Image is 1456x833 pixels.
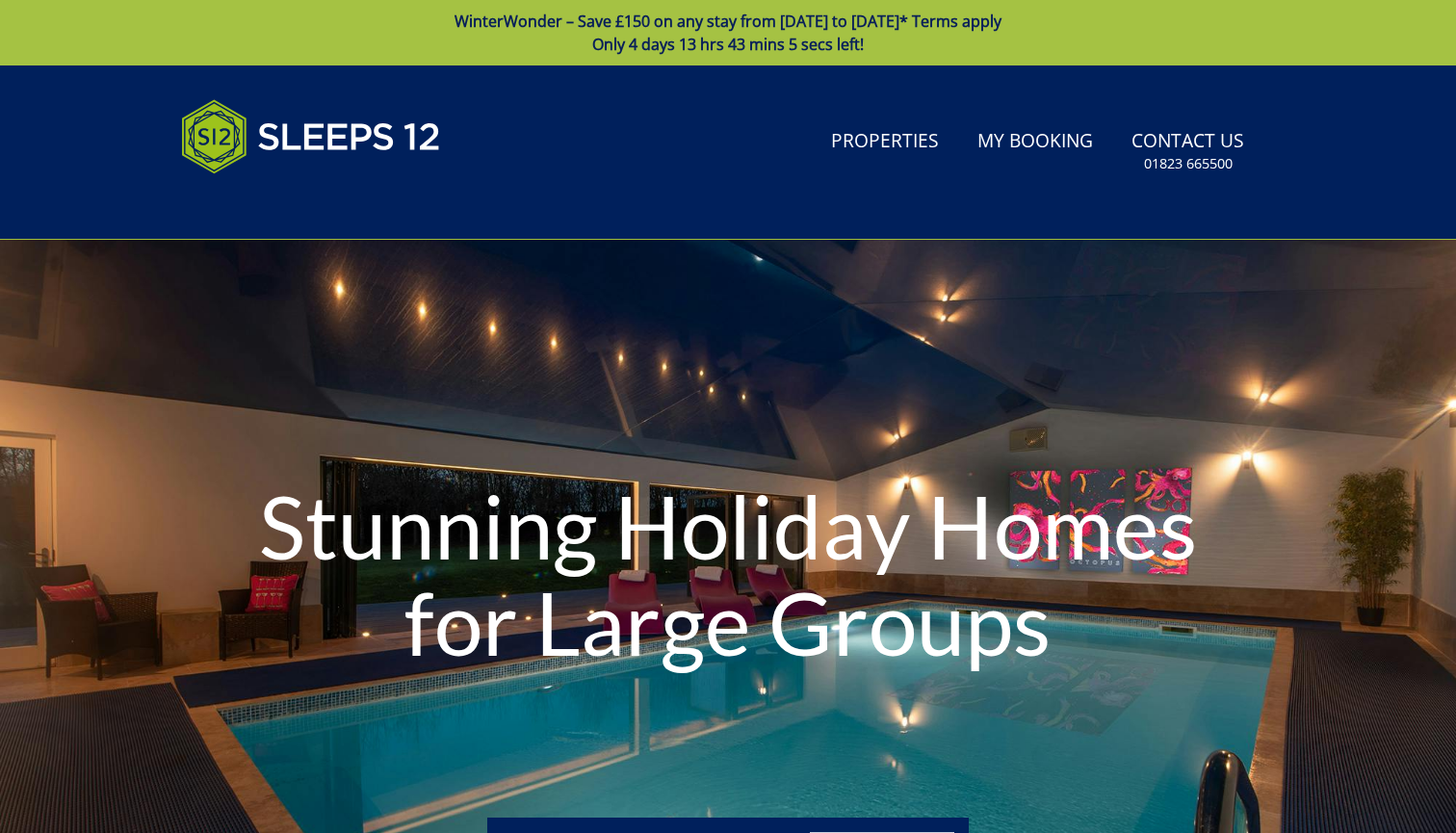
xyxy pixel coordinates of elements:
[592,34,864,55] span: Only 4 days 13 hrs 43 mins 5 secs left!
[823,120,947,164] a: Properties
[1124,120,1252,183] a: Contact Us01823 665500
[970,120,1101,164] a: My Booking
[219,439,1237,709] h1: Stunning Holiday Homes for Large Groups
[181,89,441,185] img: Sleeps 12
[1144,154,1233,173] small: 01823 665500
[171,196,374,213] iframe: Customer reviews powered by Trustpilot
